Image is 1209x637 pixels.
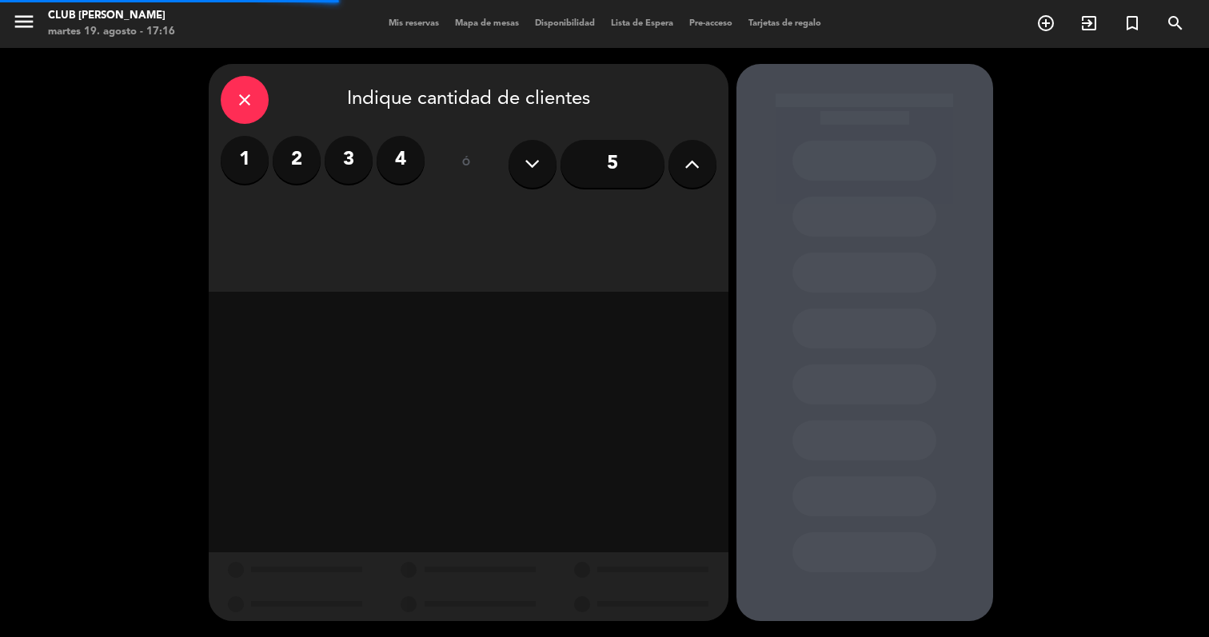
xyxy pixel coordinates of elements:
[527,19,603,28] span: Disponibilidad
[48,8,175,24] div: Club [PERSON_NAME]
[1036,14,1055,33] i: add_circle_outline
[221,136,269,184] label: 1
[681,19,740,28] span: Pre-acceso
[740,19,829,28] span: Tarjetas de regalo
[273,136,321,184] label: 2
[381,19,447,28] span: Mis reservas
[447,19,527,28] span: Mapa de mesas
[221,76,716,124] div: Indique cantidad de clientes
[12,10,36,34] i: menu
[1166,14,1185,33] i: search
[325,136,373,184] label: 3
[48,24,175,40] div: martes 19. agosto - 17:16
[603,19,681,28] span: Lista de Espera
[1079,14,1099,33] i: exit_to_app
[377,136,425,184] label: 4
[12,10,36,39] button: menu
[1123,14,1142,33] i: turned_in_not
[441,136,493,192] div: ó
[235,90,254,109] i: close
